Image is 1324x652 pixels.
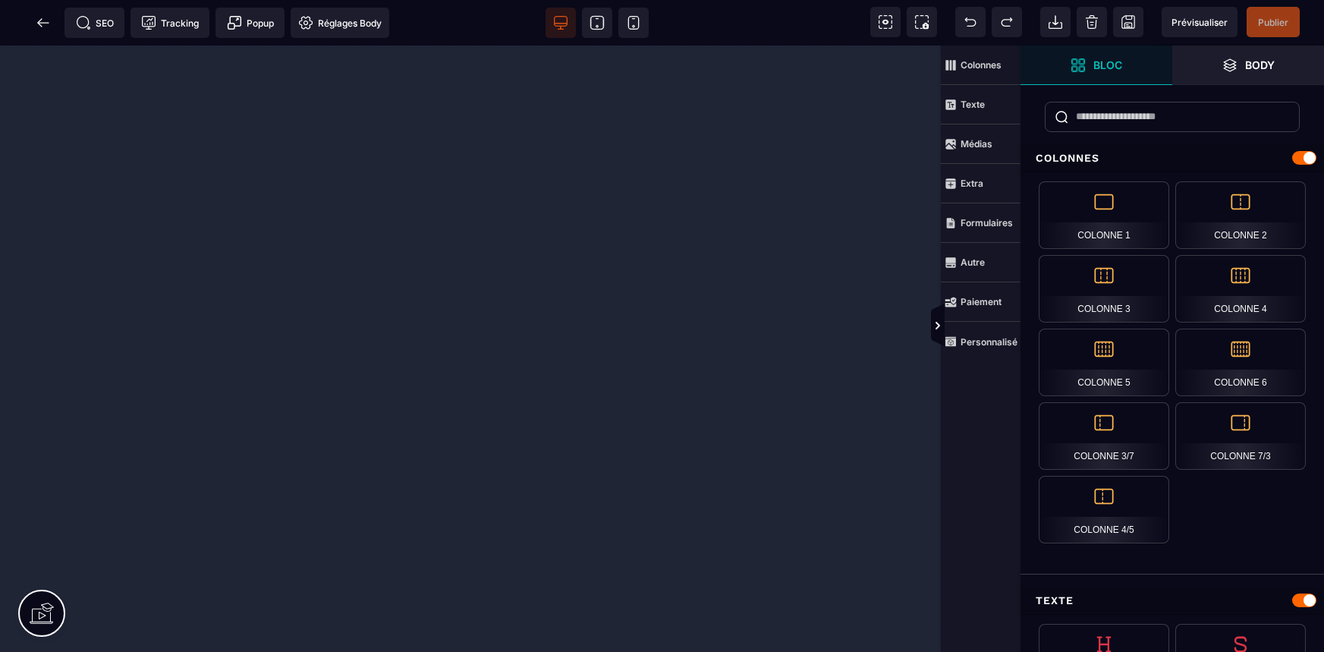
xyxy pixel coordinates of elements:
span: Personnalisé [941,322,1021,361]
span: Ouvrir les blocs [1021,46,1172,85]
span: Voir bureau [546,8,576,38]
span: Code de suivi [131,8,209,38]
span: Publier [1258,17,1288,28]
span: Ouvrir les calques [1172,46,1324,85]
div: Colonnes [1021,144,1324,172]
span: Rétablir [992,7,1022,37]
div: Texte [1021,587,1324,615]
span: Texte [941,85,1021,124]
strong: Personnalisé [961,336,1017,348]
span: Extra [941,164,1021,203]
span: Enregistrer le contenu [1247,7,1300,37]
strong: Extra [961,178,983,189]
strong: Autre [961,257,985,268]
span: Afficher les vues [1021,304,1036,349]
span: Importer [1040,7,1071,37]
div: Colonne 1 [1039,181,1169,249]
span: Nettoyage [1077,7,1107,37]
strong: Body [1245,59,1275,71]
div: Colonne 4 [1175,255,1306,323]
strong: Texte [961,99,985,110]
span: Paiement [941,282,1021,322]
div: Colonne 3/7 [1039,402,1169,470]
span: Créer une alerte modale [215,8,285,38]
span: Médias [941,124,1021,164]
div: Colonne 5 [1039,329,1169,396]
span: Formulaires [941,203,1021,243]
span: Favicon [291,8,389,38]
span: Popup [227,15,274,30]
span: Aperçu [1162,7,1238,37]
span: Autre [941,243,1021,282]
span: Enregistrer [1113,7,1143,37]
div: Colonne 4/5 [1039,476,1169,543]
strong: Bloc [1093,59,1122,71]
div: Colonne 3 [1039,255,1169,323]
div: Colonne 2 [1175,181,1306,249]
span: Capture d'écran [907,7,937,37]
div: Colonne 7/3 [1175,402,1306,470]
strong: Paiement [961,296,1002,307]
strong: Médias [961,138,992,150]
span: Prévisualiser [1171,17,1228,28]
span: Voir tablette [582,8,612,38]
span: SEO [76,15,114,30]
span: Colonnes [941,46,1021,85]
strong: Colonnes [961,59,1002,71]
span: Voir les composants [870,7,901,37]
div: Colonne 6 [1175,329,1306,396]
span: Retour [28,8,58,38]
span: Réglages Body [298,15,382,30]
span: Voir mobile [618,8,649,38]
span: Défaire [955,7,986,37]
span: Métadata SEO [64,8,124,38]
strong: Formulaires [961,217,1013,228]
span: Tracking [141,15,199,30]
